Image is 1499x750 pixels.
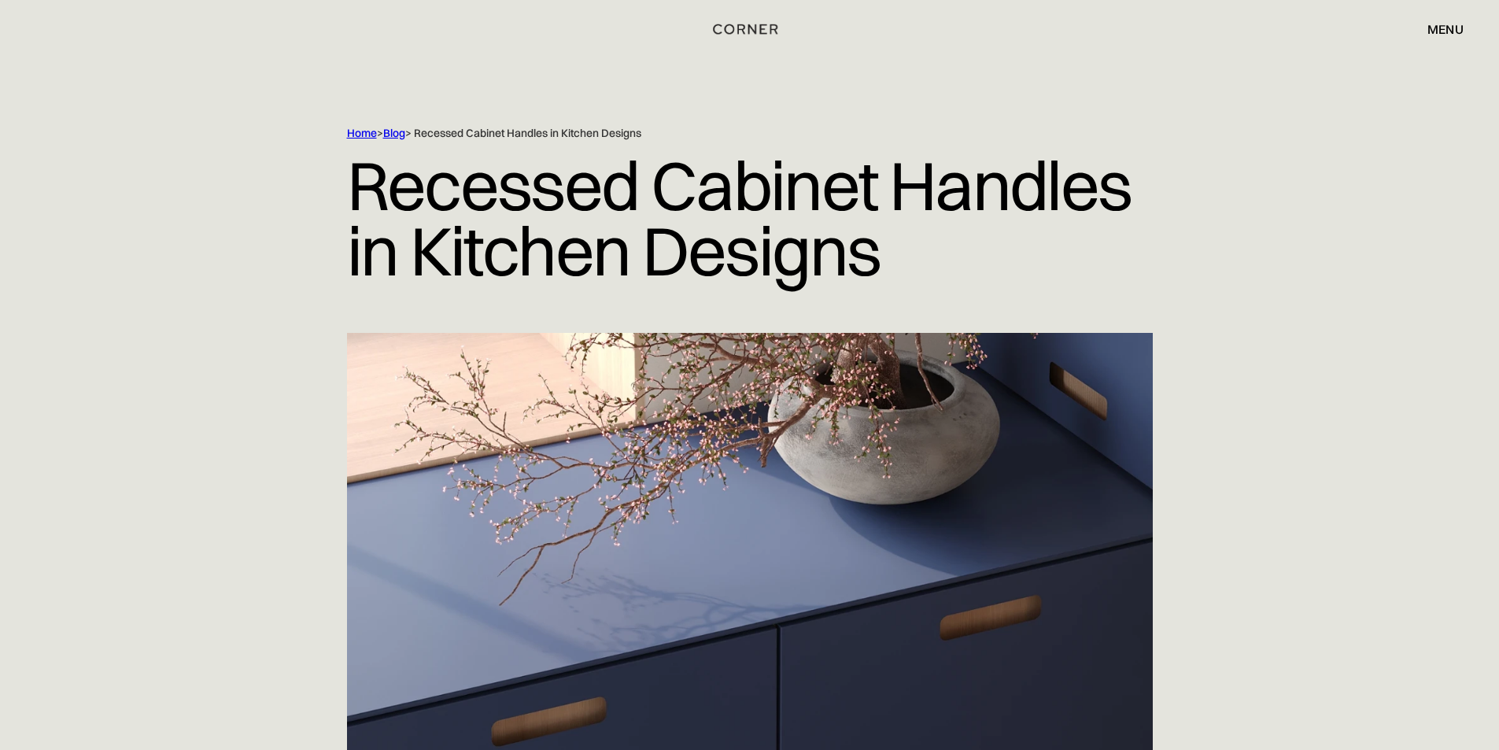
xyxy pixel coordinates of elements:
div: menu [1427,23,1464,35]
a: Blog [383,126,405,140]
a: home [693,19,806,39]
div: > > Recessed Cabinet Handles in Kitchen Designs [347,126,1087,141]
h1: Recessed Cabinet Handles in Kitchen Designs [347,141,1153,295]
div: menu [1412,16,1464,42]
a: Home [347,126,377,140]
